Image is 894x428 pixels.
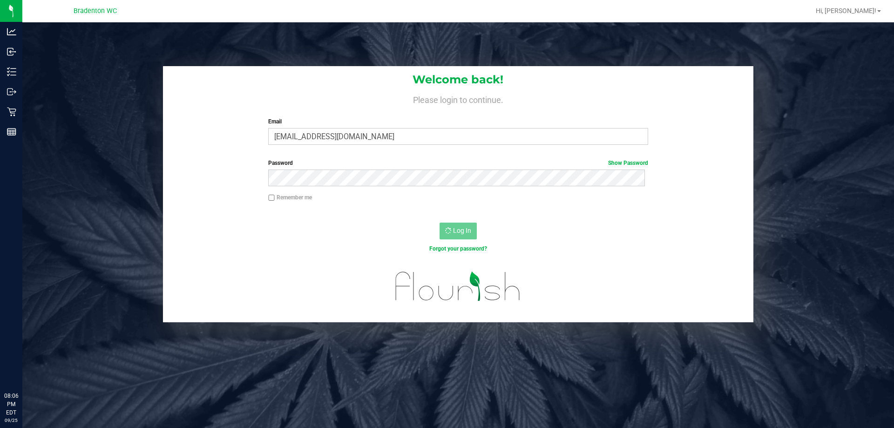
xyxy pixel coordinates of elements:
[440,223,477,239] button: Log In
[7,27,16,36] inline-svg: Analytics
[7,47,16,56] inline-svg: Inbound
[268,160,293,166] span: Password
[4,417,18,424] p: 09/25
[7,67,16,76] inline-svg: Inventory
[608,160,648,166] a: Show Password
[268,195,275,201] input: Remember me
[4,392,18,417] p: 08:06 PM EDT
[163,93,753,104] h4: Please login to continue.
[74,7,117,15] span: Bradenton WC
[7,87,16,96] inline-svg: Outbound
[429,245,487,252] a: Forgot your password?
[7,107,16,116] inline-svg: Retail
[816,7,876,14] span: Hi, [PERSON_NAME]!
[384,263,532,310] img: flourish_logo.svg
[7,127,16,136] inline-svg: Reports
[453,227,471,234] span: Log In
[163,74,753,86] h1: Welcome back!
[268,193,312,202] label: Remember me
[268,117,648,126] label: Email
